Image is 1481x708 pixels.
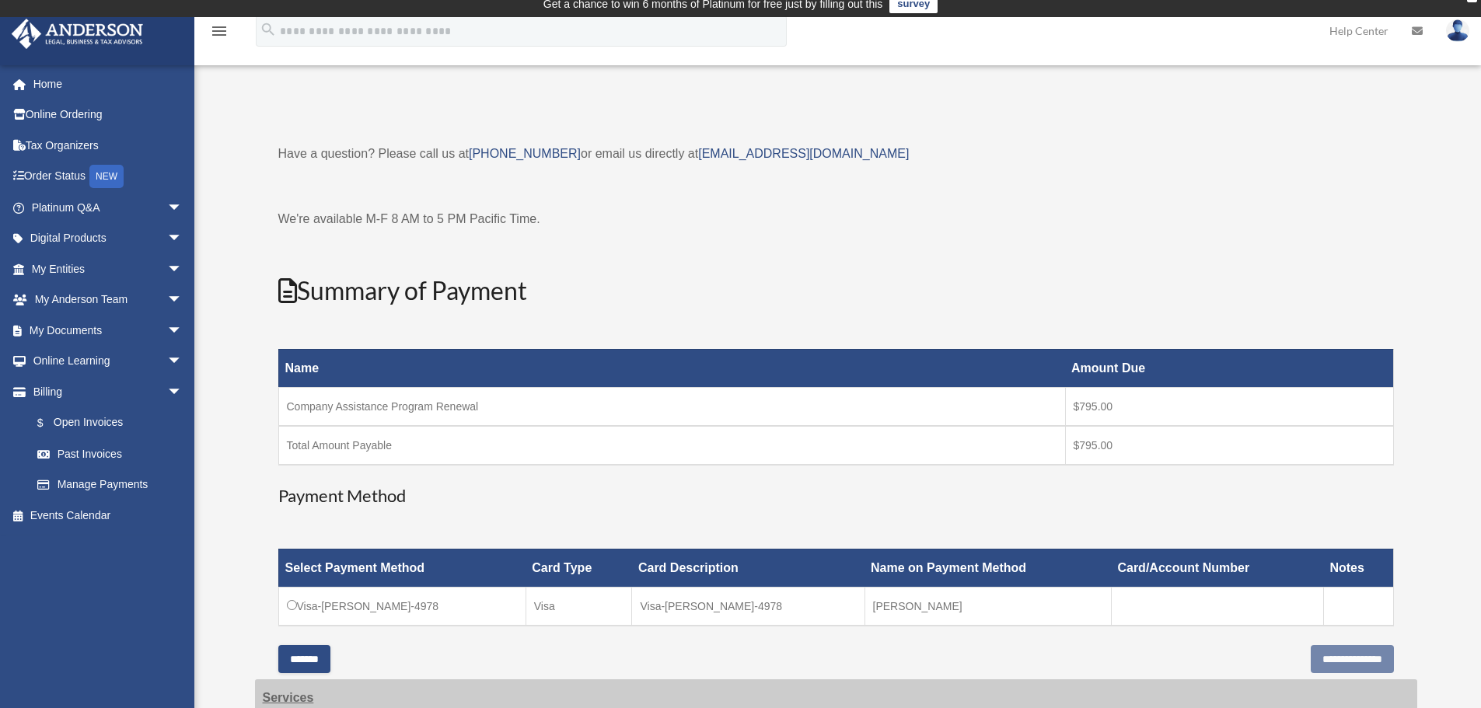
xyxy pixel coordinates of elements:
a: Digital Productsarrow_drop_down [11,223,206,254]
img: User Pic [1446,19,1469,42]
td: $795.00 [1065,387,1393,426]
a: Online Learningarrow_drop_down [11,346,206,377]
a: [PHONE_NUMBER] [469,147,581,160]
a: Home [11,68,206,99]
a: [EMAIL_ADDRESS][DOMAIN_NAME] [698,147,909,160]
th: Name on Payment Method [864,549,1111,587]
td: Total Amount Payable [278,426,1065,465]
span: arrow_drop_down [167,284,198,316]
span: $ [46,413,54,433]
p: We're available M-F 8 AM to 5 PM Pacific Time. [278,208,1394,230]
span: arrow_drop_down [167,223,198,255]
span: arrow_drop_down [167,346,198,378]
th: Select Payment Method [278,549,526,587]
span: arrow_drop_down [167,376,198,408]
a: Past Invoices [22,438,198,469]
a: Manage Payments [22,469,198,500]
th: Card/Account Number [1111,549,1323,587]
a: $Open Invoices [22,407,190,439]
td: $795.00 [1065,426,1393,465]
span: arrow_drop_down [167,253,198,285]
th: Card Type [526,549,632,587]
strong: Services [263,691,314,704]
a: Online Ordering [11,99,206,131]
a: Order StatusNEW [11,161,206,193]
a: menu [210,27,229,40]
span: arrow_drop_down [167,315,198,347]
td: Visa-[PERSON_NAME]-4978 [278,587,526,626]
a: Platinum Q&Aarrow_drop_down [11,192,206,223]
td: Visa [526,587,632,626]
i: menu [210,22,229,40]
h3: Payment Method [278,484,1394,508]
th: Card Description [632,549,864,587]
i: search [260,21,277,38]
div: NEW [89,165,124,188]
span: arrow_drop_down [167,192,198,224]
a: Events Calendar [11,500,206,531]
a: My Entitiesarrow_drop_down [11,253,206,284]
th: Amount Due [1065,349,1393,387]
td: [PERSON_NAME] [864,587,1111,626]
th: Name [278,349,1065,387]
a: My Anderson Teamarrow_drop_down [11,284,206,316]
td: Company Assistance Program Renewal [278,387,1065,426]
td: Visa-[PERSON_NAME]-4978 [632,587,864,626]
th: Notes [1323,549,1393,587]
a: Billingarrow_drop_down [11,376,198,407]
a: Tax Organizers [11,130,206,161]
p: Have a question? Please call us at or email us directly at [278,143,1394,165]
img: Anderson Advisors Platinum Portal [7,19,148,49]
h2: Summary of Payment [278,274,1394,309]
a: My Documentsarrow_drop_down [11,315,206,346]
